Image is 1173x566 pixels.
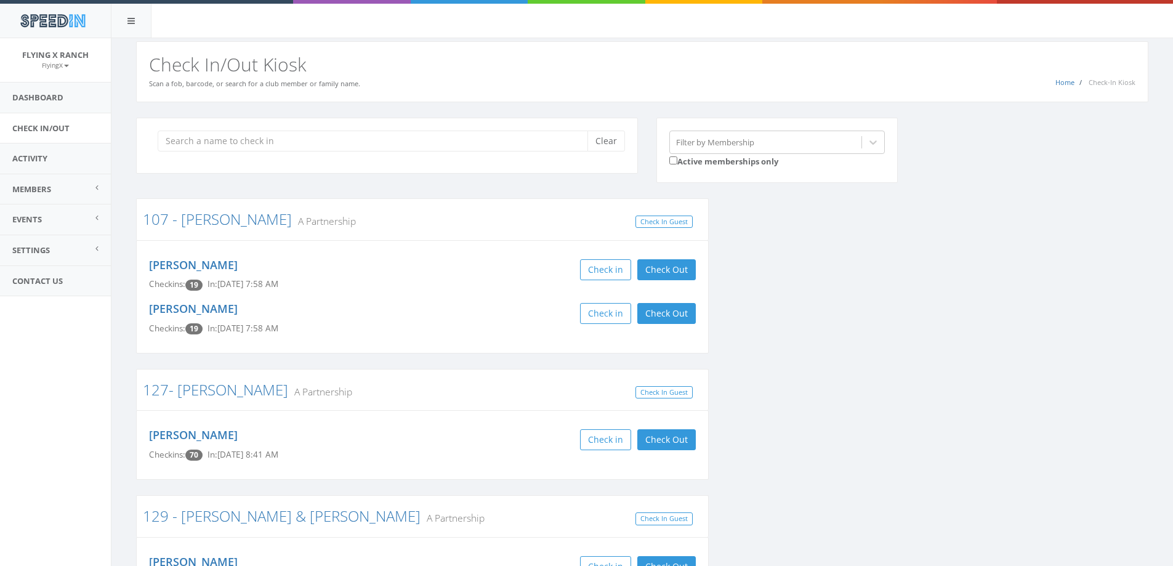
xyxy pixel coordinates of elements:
small: A Partnership [292,214,356,228]
a: Check In Guest [635,216,693,228]
a: [PERSON_NAME] [149,427,238,442]
button: Check in [580,303,631,324]
span: Checkins: [149,449,185,460]
span: Flying X Ranch [22,49,89,60]
a: Check In Guest [635,512,693,525]
a: [PERSON_NAME] [149,257,238,272]
span: In: [DATE] 8:41 AM [208,449,278,460]
input: Search a name to check in [158,131,597,152]
span: In: [DATE] 7:58 AM [208,278,278,289]
button: Check Out [637,303,696,324]
small: A Partnership [288,385,352,398]
span: Checkins: [149,278,185,289]
img: speedin_logo.png [14,9,91,32]
small: FlyingX [42,61,69,70]
span: Check-In Kiosk [1089,78,1135,87]
span: Checkin count [185,450,203,461]
label: Active memberships only [669,154,778,168]
a: 107 - [PERSON_NAME] [143,209,292,229]
span: Checkin count [185,280,203,291]
span: Events [12,214,42,225]
a: FlyingX [42,59,69,70]
button: Check Out [637,429,696,450]
button: Check Out [637,259,696,280]
a: Home [1055,78,1074,87]
a: 127- [PERSON_NAME] [143,379,288,400]
span: Checkin count [185,323,203,334]
span: Contact Us [12,275,63,286]
button: Check in [580,429,631,450]
a: 129 - [PERSON_NAME] & [PERSON_NAME] [143,506,421,526]
a: [PERSON_NAME] [149,301,238,316]
small: Scan a fob, barcode, or search for a club member or family name. [149,79,360,88]
button: Clear [587,131,625,152]
small: A Partnership [421,511,485,525]
span: In: [DATE] 7:58 AM [208,323,278,334]
input: Active memberships only [669,156,677,164]
span: Settings [12,245,50,256]
div: Filter by Membership [676,136,754,148]
span: Checkins: [149,323,185,334]
a: Check In Guest [635,386,693,399]
span: Members [12,184,51,195]
h2: Check In/Out Kiosk [149,54,1135,75]
button: Check in [580,259,631,280]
